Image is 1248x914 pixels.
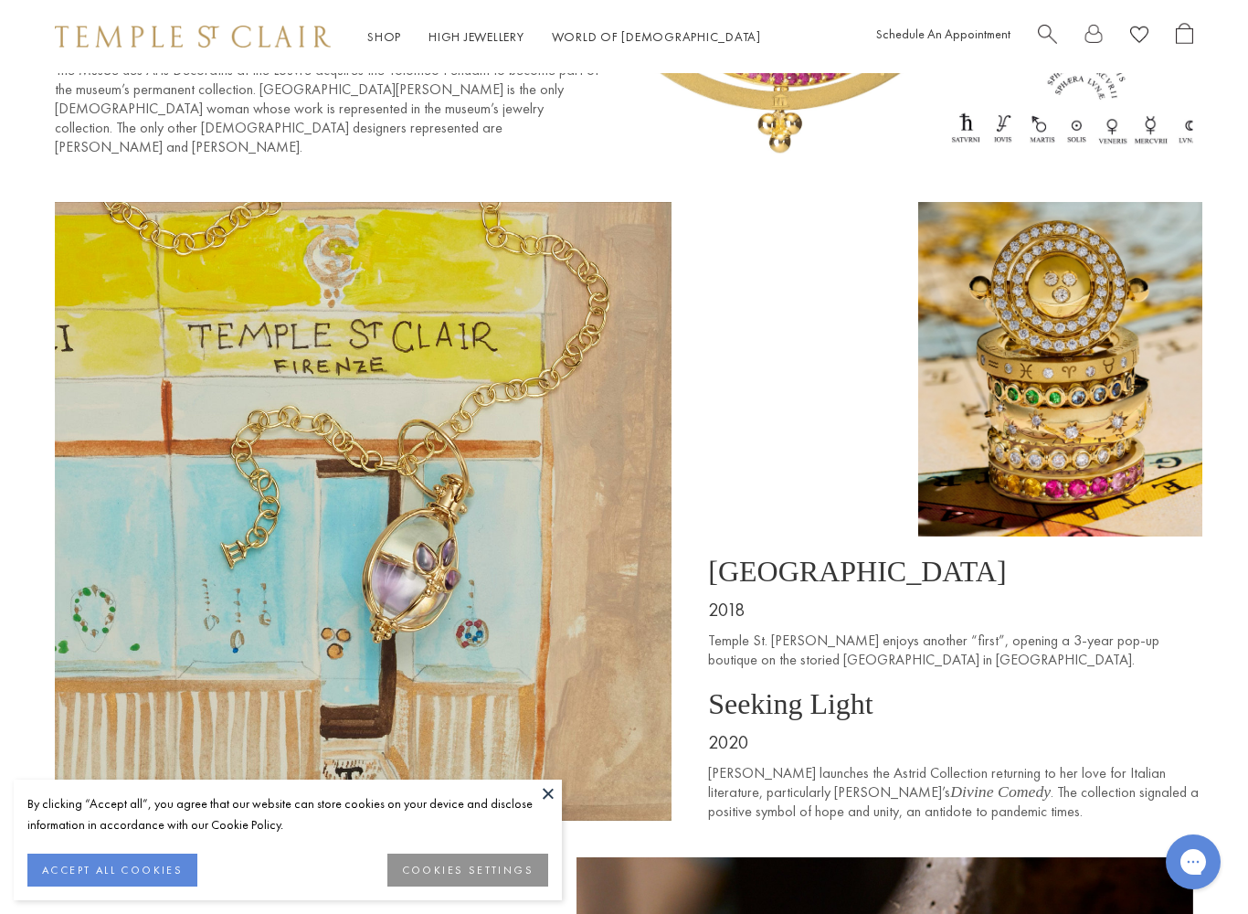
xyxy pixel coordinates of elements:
[708,687,1202,721] p: Seeking Light
[1176,23,1193,51] a: Open Shopping Bag
[708,631,1202,669] p: Temple St. [PERSON_NAME] enjoys another “first”, opening a 3-year pop-up boutique on the storied ...
[1038,23,1057,51] a: Search
[708,730,1202,754] p: 2020
[876,26,1010,42] a: Schedule An Appointment
[55,26,331,48] img: Temple St. Clair
[27,793,548,835] div: By clicking “Accept all”, you agree that our website can store cookies on your device and disclos...
[708,555,1202,589] p: [GEOGRAPHIC_DATA]
[428,28,524,45] a: High JewelleryHigh Jewellery
[367,26,761,48] nav: Main navigation
[708,763,1202,821] p: [PERSON_NAME] launches the Astrid Collection returning to her love for Italian literature, partic...
[552,28,761,45] a: World of [DEMOGRAPHIC_DATA]World of [DEMOGRAPHIC_DATA]
[1130,23,1148,51] a: View Wishlist
[367,28,401,45] a: ShopShop
[708,598,1202,622] p: 2018
[387,854,548,887] button: COOKIES SETTINGS
[27,854,197,887] button: ACCEPT ALL COOKIES
[1157,828,1230,896] iframe: Gorgias live chat messenger
[950,782,1051,801] em: Divine Comedy
[55,60,603,156] p: The Musée des Arts Decoratifs at the Louvre acquires the Tolomeo Pendant to become part of the mu...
